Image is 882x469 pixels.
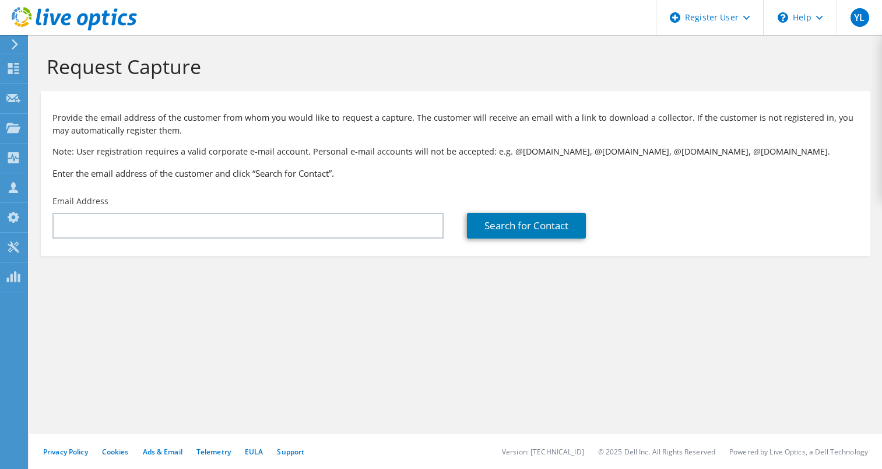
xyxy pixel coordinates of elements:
p: Provide the email address of the customer from whom you would like to request a capture. The cust... [52,111,859,137]
li: Powered by Live Optics, a Dell Technology [729,447,868,457]
a: Cookies [102,447,129,457]
span: YL [851,8,869,27]
li: © 2025 Dell Inc. All Rights Reserved [598,447,715,457]
a: Privacy Policy [43,447,88,457]
a: Search for Contact [467,213,586,239]
a: Support [277,447,304,457]
a: Telemetry [196,447,231,457]
li: Version: [TECHNICAL_ID] [502,447,584,457]
a: Ads & Email [143,447,182,457]
h3: Enter the email address of the customer and click “Search for Contact”. [52,167,859,180]
h1: Request Capture [47,54,859,79]
label: Email Address [52,195,108,207]
p: Note: User registration requires a valid corporate e-mail account. Personal e-mail accounts will ... [52,145,859,158]
svg: \n [778,12,788,23]
a: EULA [245,447,263,457]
